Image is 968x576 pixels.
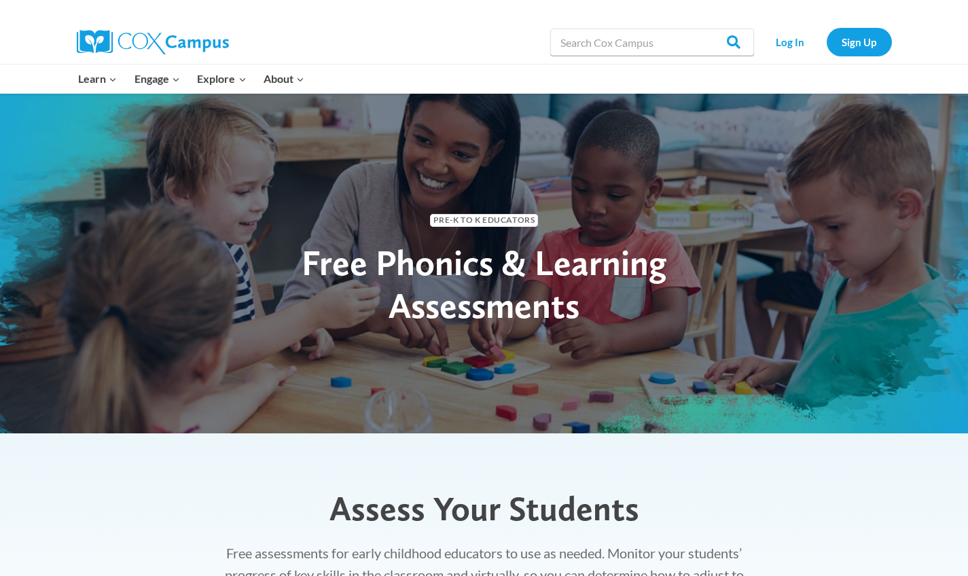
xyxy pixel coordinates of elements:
input: Search Cox Campus [550,29,754,56]
span: Explore [197,70,246,88]
span: Learn [78,70,117,88]
a: Log In [761,28,820,56]
span: Assess Your Students [329,488,639,528]
span: Free Phonics & Learning Assessments [302,241,667,326]
a: Sign Up [827,28,892,56]
nav: Secondary Navigation [761,28,892,56]
span: Engage [135,70,180,88]
img: Cox Campus [77,30,229,54]
span: About [264,70,304,88]
nav: Primary Navigation [70,65,313,93]
span: Pre-K to K Educators [430,214,539,227]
